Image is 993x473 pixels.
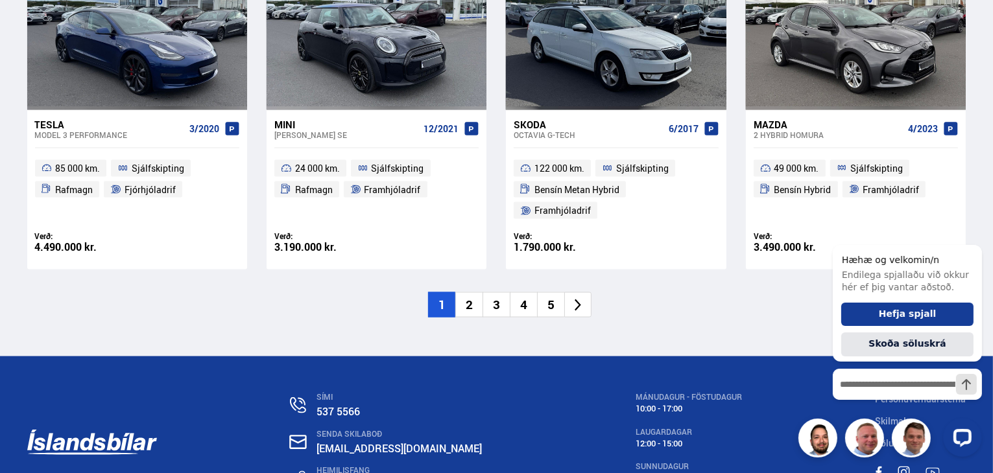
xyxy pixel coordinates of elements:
div: 12:00 - 15:00 [636,439,743,448]
a: [EMAIL_ADDRESS][DOMAIN_NAME] [317,441,483,456]
span: Rafmagn [295,182,333,198]
div: [PERSON_NAME] SE [274,130,418,139]
span: 12/2021 [424,124,459,134]
span: 85 000 km. [55,161,100,176]
a: Mazda 2 Hybrid HOMURA 4/2023 49 000 km. Sjálfskipting Bensín Hybrid Framhjóladrif Verð: 3.490.000... [746,110,966,270]
div: SENDA SKILABOÐ [317,430,503,439]
span: 122 000 km. [534,161,584,176]
div: 3.490.000 kr. [754,242,856,253]
a: Tesla Model 3 PERFORMANCE 3/2020 85 000 km. Sjálfskipting Rafmagn Fjórhjóladrif Verð: 4.490.000 kr. [27,110,247,270]
span: Sjálfskipting [132,161,184,176]
span: Rafmagn [55,182,93,198]
div: 10:00 - 17:00 [636,404,743,413]
span: Bensín Hybrid [774,182,831,198]
div: MÁNUDAGUR - FÖSTUDAGUR [636,393,743,402]
a: Mini [PERSON_NAME] SE 12/2021 24 000 km. Sjálfskipting Rafmagn Framhjóladrif Verð: 3.190.000 kr. [267,110,486,270]
div: Mazda [754,119,903,130]
span: 3/2020 [189,124,219,134]
span: Sjálfskipting [850,161,903,176]
a: 537 5566 [317,404,361,419]
li: 2 [455,292,483,317]
li: 1 [428,292,455,317]
span: Framhjóladrif [534,203,591,218]
div: Tesla [35,119,184,130]
div: SÍMI [317,393,503,402]
div: 2 Hybrid HOMURA [754,130,903,139]
div: Verð: [754,231,856,241]
span: Framhjóladrif [863,182,919,198]
span: Bensín Metan Hybrid [534,182,619,198]
li: 4 [510,292,537,317]
span: 24 000 km. [295,161,340,176]
li: 3 [483,292,510,317]
img: nHj8e-n-aHgjukTg.svg [289,435,307,450]
iframe: LiveChat chat widget [822,222,987,467]
div: LAUGARDAGAR [636,428,743,437]
span: Fjórhjóladrif [125,182,176,198]
div: SUNNUDAGUR [636,463,743,472]
div: Verð: [514,231,616,241]
a: Skoda Octavia G-TECH 6/2017 122 000 km. Sjálfskipting Bensín Metan Hybrid Framhjóladrif Verð: 1.7... [506,110,726,270]
div: 3.190.000 kr. [274,242,377,253]
div: Verð: [274,231,377,241]
span: Sjálfskipting [616,161,669,176]
div: Model 3 PERFORMANCE [35,130,184,139]
span: Sjálfskipting [372,161,424,176]
img: n0V2lOsqF3l1V2iz.svg [290,397,306,413]
div: Skoda [514,119,663,130]
span: 6/2017 [669,124,699,134]
div: Octavia G-TECH [514,130,663,139]
div: 4.490.000 kr. [35,242,138,253]
img: nhp88E3Fdnt1Opn2.png [800,421,839,459]
div: Mini [274,119,418,130]
span: 4/2023 [908,124,938,134]
li: 5 [537,292,564,317]
span: 49 000 km. [774,161,819,176]
div: 1.790.000 kr. [514,242,616,253]
span: Framhjóladrif [365,182,421,198]
div: Verð: [35,231,138,241]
